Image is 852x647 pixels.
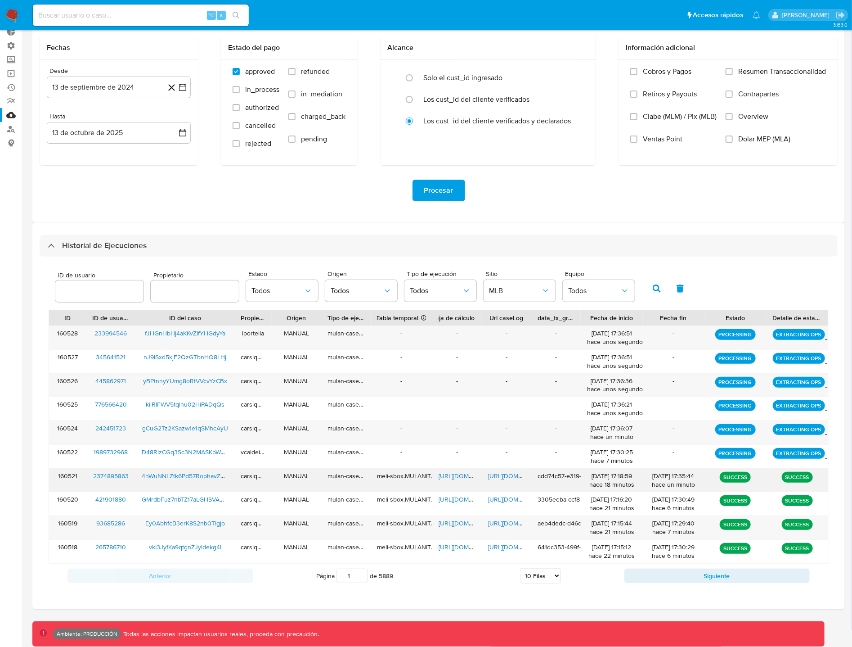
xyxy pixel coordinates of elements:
p: Ambiente: PRODUCCIÓN [57,632,117,636]
p: Todas las acciones impactan usuarios reales, proceda con precaución. [121,630,319,638]
span: s [220,11,223,19]
input: Buscar usuario o caso... [33,9,249,21]
button: search-icon [227,9,245,22]
a: Salir [836,10,845,20]
span: Accesos rápidos [693,10,744,20]
a: Notificaciones [753,11,760,19]
p: gaspar.zanini@mercadolibre.com [782,11,833,19]
span: ⌥ [208,11,215,19]
span: 3.163.0 [833,21,848,28]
